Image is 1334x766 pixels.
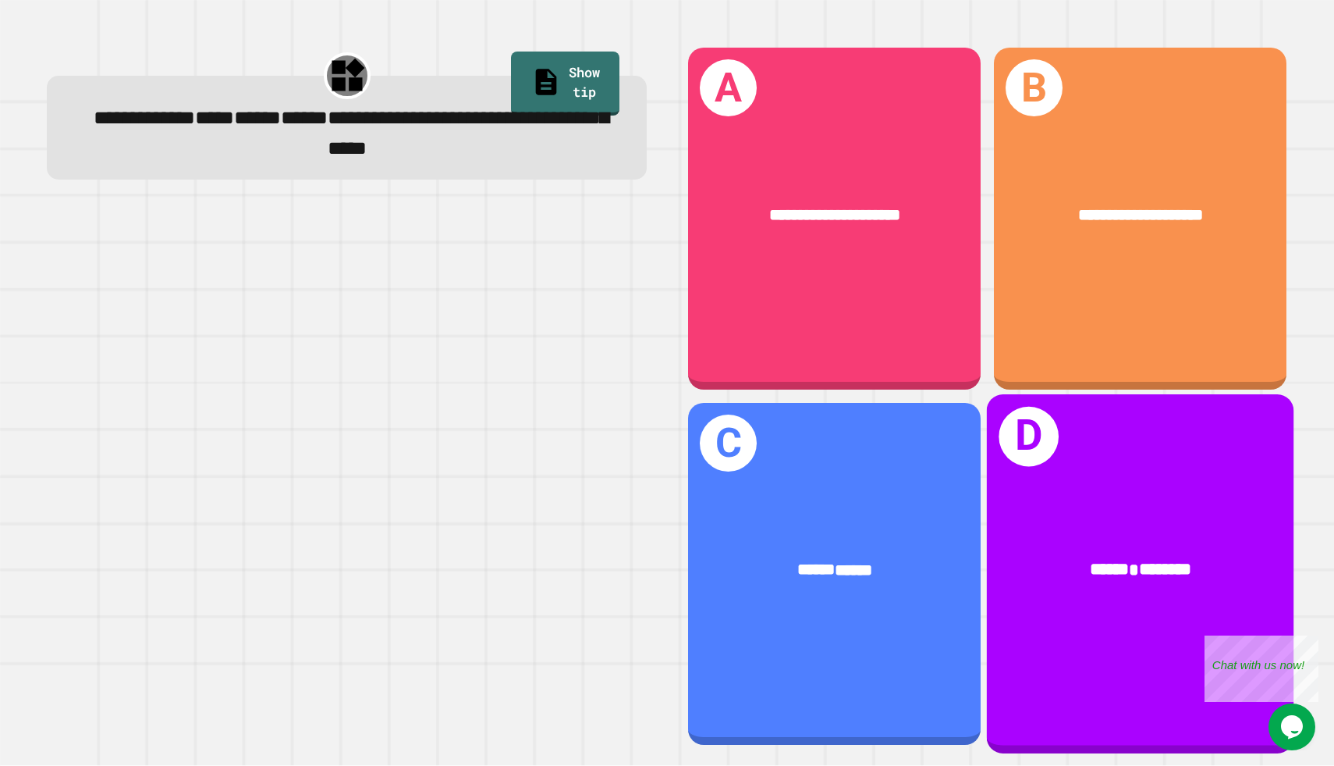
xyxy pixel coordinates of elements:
h1: B [1006,59,1063,116]
a: Show tip [511,52,620,116]
iframe: chat widget [1205,636,1318,702]
h1: D [999,407,1059,467]
h1: C [700,415,757,472]
iframe: chat widget [1268,704,1318,750]
h1: A [700,59,757,116]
